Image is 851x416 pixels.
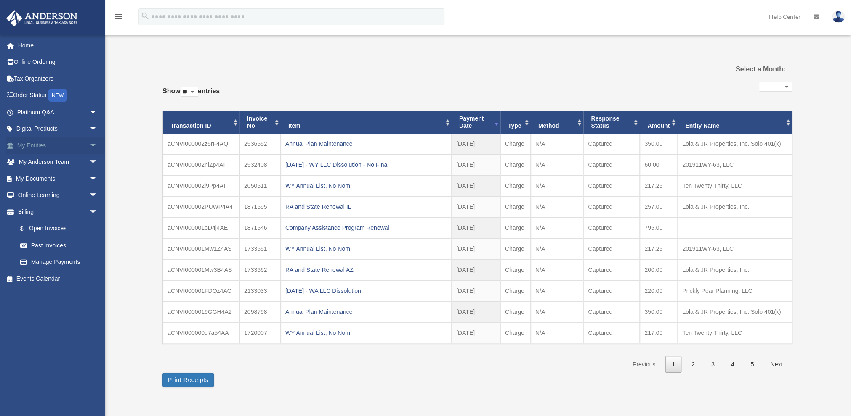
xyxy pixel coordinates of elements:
td: N/A [531,217,584,238]
a: Billingarrow_drop_down [6,203,110,220]
a: My Documentsarrow_drop_down [6,170,110,187]
td: Charge [500,259,531,280]
td: [DATE] [452,238,500,259]
a: 3 [705,356,721,373]
img: Anderson Advisors Platinum Portal [4,10,80,26]
td: 257.00 [640,196,678,217]
a: My Entitiesarrow_drop_down [6,137,110,154]
div: Annual Plan Maintenance [285,306,447,318]
div: RA and State Renewal AZ [285,264,447,276]
td: [DATE] [452,301,500,322]
td: Charge [500,134,531,154]
th: Response Status: activate to sort column ascending [583,111,640,134]
a: Order StatusNEW [6,87,110,104]
span: $ [25,224,29,234]
td: 1733651 [239,238,281,259]
td: 2532408 [239,154,281,175]
div: [DATE] - WA LLC Dissolution [285,285,447,297]
td: aCNVI000001oD4j4AE [163,217,239,238]
th: Entity Name: activate to sort column ascending [678,111,792,134]
td: aCNVI000001Mw1Z4AS [163,238,239,259]
span: arrow_drop_down [89,203,106,221]
td: Lola & JR Properties, Inc. Solo 401(k) [678,134,792,154]
td: Captured [583,259,640,280]
div: WY Annual List, No Nom [285,327,447,339]
td: [DATE] [452,175,500,196]
td: 1733662 [239,259,281,280]
div: WY Annual List, No Nom [285,180,447,192]
th: Method: activate to sort column ascending [531,111,584,134]
a: Previous [626,356,662,373]
span: arrow_drop_down [89,170,106,187]
td: Captured [583,134,640,154]
td: Captured [583,280,640,301]
div: RA and State Renewal IL [285,201,447,213]
td: aCNVI000002niZp4AI [163,154,239,175]
td: 217.00 [640,322,678,343]
td: 2050511 [239,175,281,196]
td: Captured [583,217,640,238]
i: search [141,11,150,21]
td: 217.25 [640,238,678,259]
a: Tax Organizers [6,70,110,87]
td: [DATE] [452,322,500,343]
td: N/A [531,154,584,175]
a: 5 [744,356,760,373]
td: N/A [531,238,584,259]
div: Company Assistance Program Renewal [285,222,447,234]
td: 2133033 [239,280,281,301]
span: arrow_drop_down [89,104,106,121]
td: N/A [531,134,584,154]
label: Select a Month: [693,63,785,75]
a: Digital Productsarrow_drop_down [6,121,110,137]
td: N/A [531,196,584,217]
td: N/A [531,322,584,343]
td: Prickly Pear Planning, LLC [678,280,792,301]
a: $Open Invoices [12,220,110,237]
td: 200.00 [640,259,678,280]
td: 2536552 [239,134,281,154]
div: Annual Plan Maintenance [285,138,447,150]
td: Lola & JR Properties, Inc. Solo 401(k) [678,301,792,322]
td: 1871695 [239,196,281,217]
td: N/A [531,259,584,280]
td: 217.25 [640,175,678,196]
span: arrow_drop_down [89,187,106,204]
td: N/A [531,175,584,196]
td: Lola & JR Properties, Inc. [678,196,792,217]
th: Item: activate to sort column ascending [281,111,452,134]
td: aCNVI000002z5rF4AQ [163,134,239,154]
td: Charge [500,280,531,301]
td: Captured [583,238,640,259]
td: 350.00 [640,301,678,322]
th: Payment Date: activate to sort column ascending [452,111,500,134]
a: Past Invoices [12,237,106,254]
a: 4 [725,356,741,373]
td: Ten Twenty Thirty, LLC [678,175,792,196]
th: Type: activate to sort column ascending [500,111,531,134]
td: 795.00 [640,217,678,238]
td: 220.00 [640,280,678,301]
td: N/A [531,280,584,301]
div: WY Annual List, No Nom [285,243,447,255]
span: arrow_drop_down [89,154,106,171]
td: Charge [500,196,531,217]
td: Captured [583,301,640,322]
label: Show entries [162,85,220,105]
td: Charge [500,301,531,322]
div: NEW [48,89,67,102]
td: [DATE] [452,134,500,154]
a: 1 [665,356,681,373]
a: Online Learningarrow_drop_down [6,187,110,204]
td: Lola & JR Properties, Inc. [678,259,792,280]
a: My Anderson Teamarrow_drop_down [6,154,110,171]
select: Showentries [181,87,198,97]
td: aCNVI000002PUWP4A4 [163,196,239,217]
td: aCNVI000002i9Pp4AI [163,175,239,196]
a: Online Ordering [6,54,110,71]
td: aCNVI0000019GGH4A2 [163,301,239,322]
td: Charge [500,154,531,175]
td: Captured [583,322,640,343]
a: Events Calendar [6,270,110,287]
i: menu [114,12,124,22]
